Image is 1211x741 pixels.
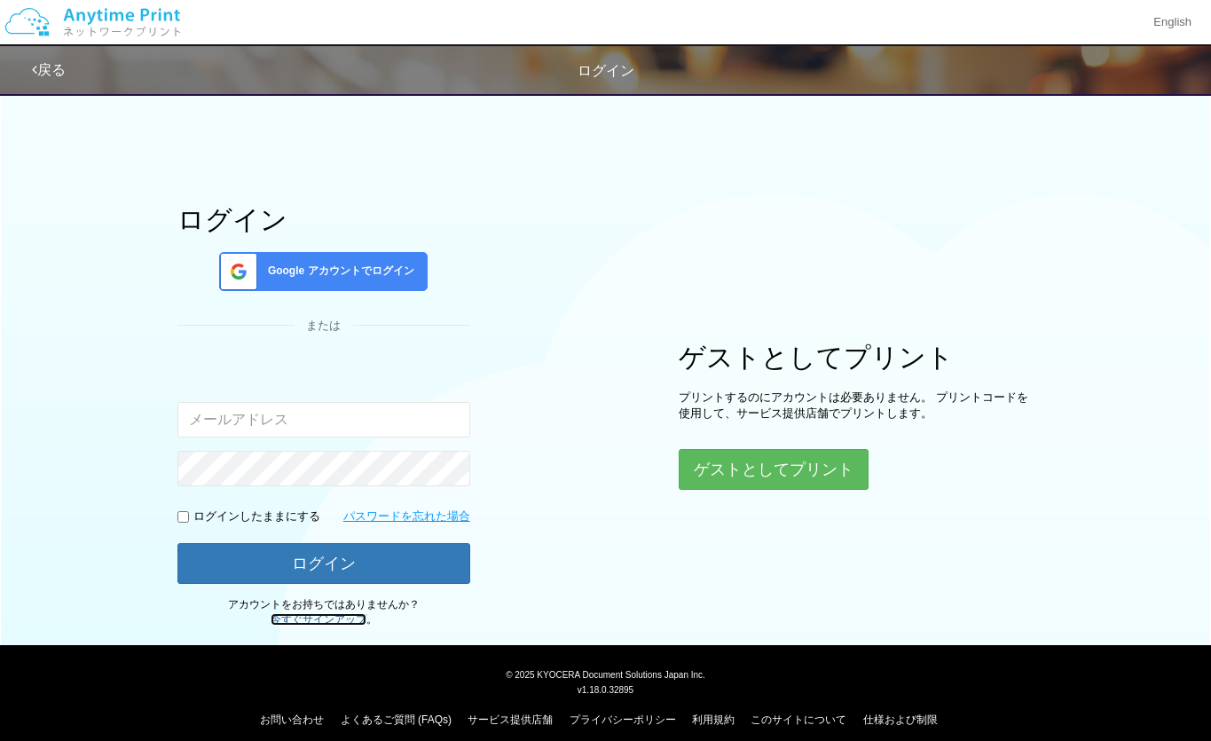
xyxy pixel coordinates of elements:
[751,713,846,726] a: このサイトについて
[177,543,470,584] button: ログイン
[177,318,470,335] div: または
[341,713,452,726] a: よくあるご質問 (FAQs)
[679,449,869,490] button: ゲストとしてプリント
[177,597,470,627] p: アカウントをお持ちではありませんか？
[177,205,470,234] h1: ログイン
[679,343,1034,372] h1: ゲストとしてプリント
[506,668,705,680] span: © 2025 KYOCERA Document Solutions Japan Inc.
[468,713,553,726] a: サービス提供店舗
[692,713,735,726] a: 利用規約
[32,62,66,77] a: 戻る
[578,63,634,78] span: ログイン
[193,508,320,525] p: ログインしたままにする
[578,684,633,695] span: v1.18.0.32895
[570,713,676,726] a: プライバシーポリシー
[343,508,470,525] a: パスワードを忘れた場合
[177,402,470,438] input: メールアドレス
[260,713,324,726] a: お問い合わせ
[271,613,377,626] span: 。
[261,264,414,279] span: Google アカウントでログイン
[863,713,938,726] a: 仕様および制限
[679,390,1034,422] p: プリントするのにアカウントは必要ありません。 プリントコードを使用して、サービス提供店舗でプリントします。
[271,613,366,626] a: 今すぐサインアップ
